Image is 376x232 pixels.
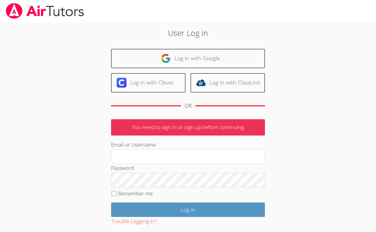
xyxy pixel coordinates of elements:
input: Log in [111,203,265,217]
a: Log in with Clever [111,73,186,92]
div: OR [185,101,192,110]
p: You need to sign in or sign up before continuing [111,119,265,136]
img: airtutors_banner-c4298cdbf04f3fff15de1276eac7730deb9818008684d7c2e4769d2f7ddbe033.png [5,3,85,19]
img: clever-logo-6eab21bc6e7a338710f1a6ff85c0baf02591cd810cc4098c63d3a4b26e2feb20.svg [117,78,126,88]
label: Password [111,164,134,171]
a: Log in with ClassLink [190,73,265,92]
button: Trouble Logging In? [111,217,157,226]
a: Log in with Google [111,49,265,68]
h2: User Log in [86,27,290,39]
label: Email or Username [111,141,156,148]
label: Remember me [118,190,153,197]
img: classlink-logo-d6bb404cc1216ec64c9a2012d9dc4662098be43eaf13dc465df04b49fa7ab582.svg [196,78,206,88]
img: google-logo-50288ca7cdecda66e5e0955fdab243c47b7ad437acaf1139b6f446037453330a.svg [161,53,171,63]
